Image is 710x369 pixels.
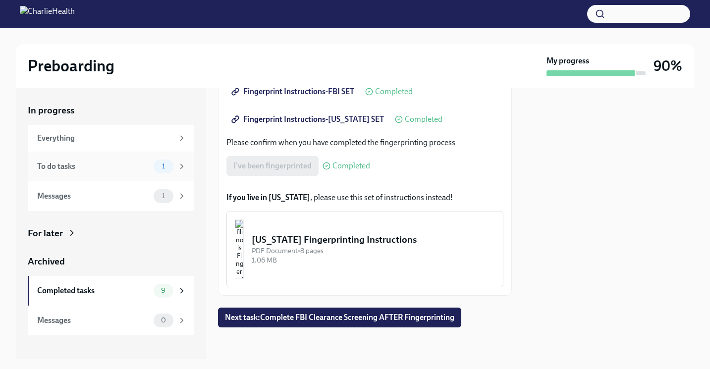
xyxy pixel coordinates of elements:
span: Completed [405,115,442,123]
span: 0 [155,316,172,324]
a: Fingerprint Instructions-[US_STATE] SET [226,109,391,129]
div: To do tasks [37,161,150,172]
span: Next task : Complete FBI Clearance Screening AFTER Fingerprinting [225,313,454,322]
p: Please confirm when you have completed the fingerprinting process [226,137,503,148]
a: Messages0 [28,306,194,335]
div: Messages [37,191,150,202]
div: Everything [37,133,173,144]
span: Completed [332,162,370,170]
a: In progress [28,104,194,117]
span: 1 [156,192,171,200]
div: PDF Document • 8 pages [252,246,495,256]
div: [US_STATE] Fingerprinting Instructions [252,233,495,246]
strong: If you live in [US_STATE] [226,193,310,202]
div: For later [28,227,63,240]
h2: Preboarding [28,56,114,76]
button: Next task:Complete FBI Clearance Screening AFTER Fingerprinting [218,308,461,327]
p: , please use this set of instructions instead! [226,192,503,203]
h3: 90% [654,57,682,75]
div: Completed tasks [37,285,150,296]
span: Completed [375,88,413,96]
a: To do tasks1 [28,152,194,181]
a: Messages1 [28,181,194,211]
span: Fingerprint Instructions-[US_STATE] SET [233,114,384,124]
a: Completed tasks9 [28,276,194,306]
a: Archived [28,255,194,268]
div: Messages [37,315,150,326]
div: 1.06 MB [252,256,495,265]
img: Illinois Fingerprinting Instructions [235,219,244,279]
span: 9 [155,287,171,294]
button: [US_STATE] Fingerprinting InstructionsPDF Document•8 pages1.06 MB [226,211,503,287]
span: Fingerprint Instructions-FBI SET [233,87,354,97]
a: Fingerprint Instructions-FBI SET [226,82,361,102]
a: Everything [28,125,194,152]
strong: My progress [546,55,589,66]
a: For later [28,227,194,240]
span: 1 [156,162,171,170]
img: CharlieHealth [20,6,75,22]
